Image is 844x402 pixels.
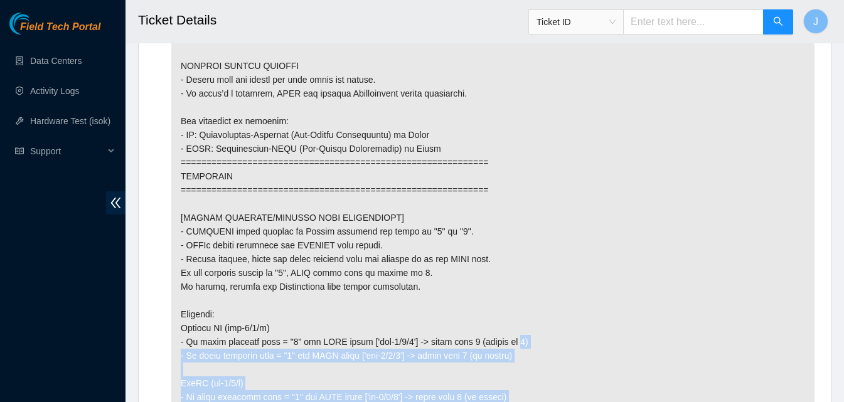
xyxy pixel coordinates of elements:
[803,9,828,34] button: J
[813,14,818,29] span: J
[20,21,100,33] span: Field Tech Portal
[30,139,104,164] span: Support
[15,147,24,156] span: read
[763,9,793,34] button: search
[623,9,764,34] input: Enter text here...
[106,191,126,214] span: double-left
[773,16,783,28] span: search
[30,86,80,96] a: Activity Logs
[9,13,63,34] img: Akamai Technologies
[30,116,110,126] a: Hardware Test (isok)
[537,13,616,31] span: Ticket ID
[30,56,82,66] a: Data Centers
[9,23,100,39] a: Akamai TechnologiesField Tech Portal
